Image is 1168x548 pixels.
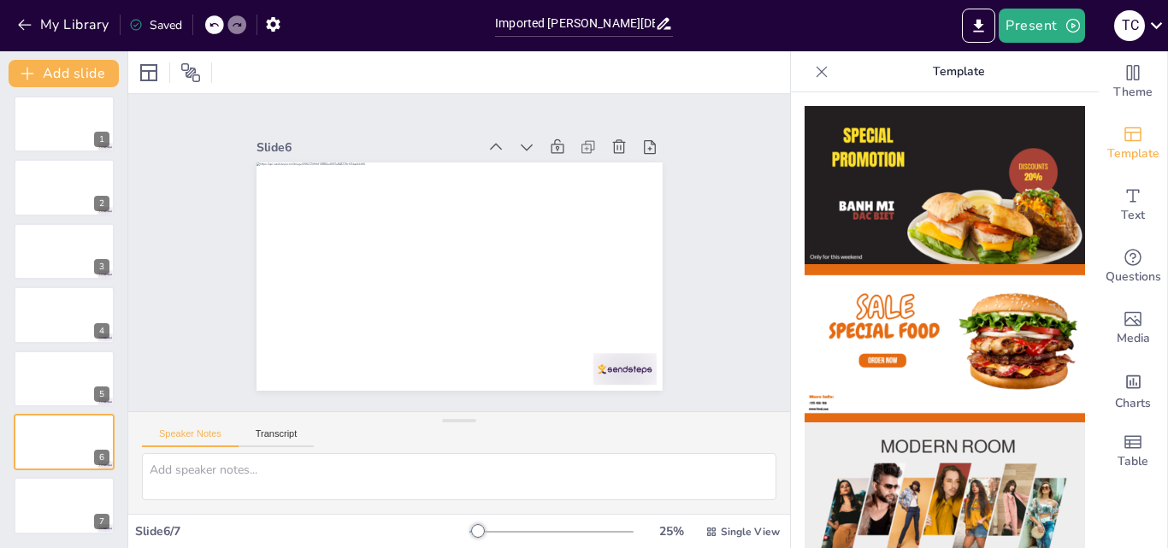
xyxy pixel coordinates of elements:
[129,17,182,33] div: Saved
[651,523,692,539] div: 25 %
[1114,9,1145,43] button: T C
[268,118,489,157] div: Slide 6
[805,264,1085,422] img: thumb-2.png
[1114,10,1145,41] div: T C
[94,259,109,274] div: 3
[1099,51,1167,113] div: Change the overall theme
[1099,113,1167,174] div: Add ready made slides
[805,106,1085,264] img: thumb-1.png
[94,450,109,465] div: 6
[14,477,115,533] div: 7
[1115,394,1151,413] span: Charts
[14,96,115,152] div: 1
[1099,359,1167,421] div: Add charts and graphs
[495,11,655,36] input: Insert title
[999,9,1084,43] button: Present
[1113,83,1153,102] span: Theme
[14,223,115,280] div: 3
[94,323,109,339] div: 4
[962,9,995,43] button: Export to PowerPoint
[142,428,239,447] button: Speaker Notes
[14,286,115,343] div: 4
[180,62,201,83] span: Position
[835,51,1082,92] p: Template
[13,11,116,38] button: My Library
[94,386,109,402] div: 5
[94,196,109,211] div: 2
[1117,329,1150,348] span: Media
[14,414,115,470] div: 6
[9,60,119,87] button: Add slide
[135,523,469,539] div: Slide 6 / 7
[1107,144,1159,163] span: Template
[94,514,109,529] div: 7
[1099,174,1167,236] div: Add text boxes
[1099,236,1167,298] div: Get real-time input from your audience
[94,132,109,147] div: 1
[239,428,315,447] button: Transcript
[721,525,780,539] span: Single View
[1099,421,1167,482] div: Add a table
[14,351,115,407] div: 5
[1121,206,1145,225] span: Text
[1099,298,1167,359] div: Add images, graphics, shapes or video
[1106,268,1161,286] span: Questions
[1118,452,1148,471] span: Table
[14,159,115,215] div: 2
[135,59,162,86] div: Layout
